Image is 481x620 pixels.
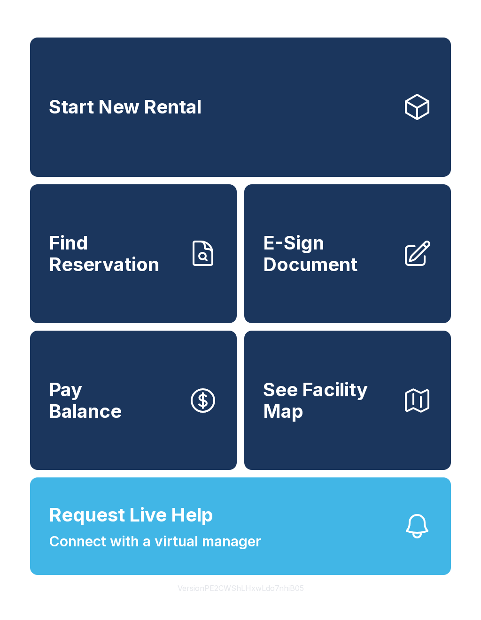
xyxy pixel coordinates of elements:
[30,331,237,470] a: PayBalance
[49,96,202,118] span: Start New Rental
[30,184,237,324] a: Find Reservation
[30,38,451,177] a: Start New Rental
[49,232,180,275] span: Find Reservation
[244,331,451,470] button: See Facility Map
[49,379,122,422] span: Pay Balance
[49,531,261,552] span: Connect with a virtual manager
[263,232,395,275] span: E-Sign Document
[263,379,395,422] span: See Facility Map
[244,184,451,324] a: E-Sign Document
[49,501,213,529] span: Request Live Help
[30,477,451,575] button: Request Live HelpConnect with a virtual manager
[170,575,311,601] button: VersionPE2CWShLHxwLdo7nhiB05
